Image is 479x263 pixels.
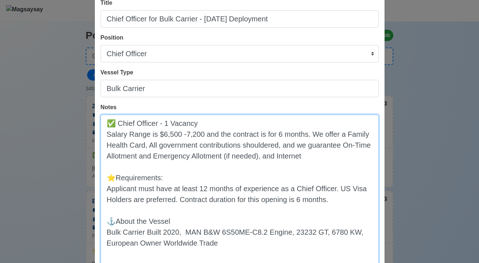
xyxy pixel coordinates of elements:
[101,103,117,112] label: Notes
[101,33,123,42] label: Position
[101,80,379,97] input: Bulk, Container, Tanker, etc.
[101,69,133,75] span: Vessel Type
[101,10,379,28] input: ex. Master, 2/O, 3/E, 4/E, ETO, etc.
